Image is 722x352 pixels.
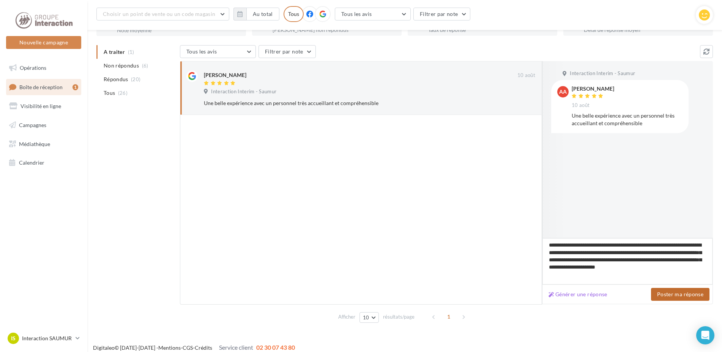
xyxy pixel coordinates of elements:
span: 10 [363,314,369,321]
div: [PERSON_NAME] [572,86,614,91]
div: [PERSON_NAME] [204,71,246,79]
a: IS Interaction SAUMUR [6,331,81,346]
span: Calendrier [19,159,44,166]
span: Non répondus [104,62,139,69]
span: 02 30 07 43 80 [256,344,295,351]
span: AA [559,88,567,96]
div: Une belle expérience avec un personnel très accueillant et compréhensible [204,99,486,107]
button: Tous les avis [180,45,256,58]
div: Open Intercom Messenger [696,326,714,344]
span: Médiathèque [19,140,50,147]
span: Répondus [104,75,128,83]
a: Mentions [158,344,181,351]
span: 1 [443,311,455,323]
button: 10 [359,312,379,323]
button: Ignorer [510,98,535,108]
span: © [DATE]-[DATE] - - - [93,344,295,351]
button: Au total [233,8,279,20]
a: Digitaleo [93,344,115,351]
span: Tous les avis [341,11,372,17]
span: (6) [142,63,148,69]
a: Calendrier [5,155,83,171]
span: Visibilité en ligne [20,103,61,109]
span: 10 août [517,72,535,79]
button: Tous les avis [335,8,411,20]
a: Visibilité en ligne [5,98,83,114]
a: CGS [183,344,193,351]
button: Poster ma réponse [651,288,709,301]
span: (20) [131,76,140,82]
button: Nouvelle campagne [6,36,81,49]
button: Au total [246,8,279,20]
span: Tous [104,89,115,97]
button: Choisir un point de vente ou un code magasin [96,8,229,20]
span: Afficher [338,313,355,321]
span: Interaction Interim - Saumur [211,88,276,95]
button: Filtrer par note [259,45,316,58]
a: Boîte de réception1 [5,79,83,95]
span: Boîte de réception [19,83,63,90]
a: Opérations [5,60,83,76]
span: IS [11,335,16,342]
a: Crédits [195,344,212,351]
div: Tous [284,6,304,22]
div: Une belle expérience avec un personnel très accueillant et compréhensible [572,112,683,127]
span: Opérations [20,64,46,71]
span: (26) [118,90,128,96]
span: résultats/page [383,313,415,321]
span: Tous les avis [186,48,217,55]
button: Filtrer par note [413,8,471,20]
div: 1 [73,84,78,90]
span: 10 août [572,102,590,109]
a: Campagnes [5,117,83,133]
a: Médiathèque [5,136,83,152]
span: Choisir un point de vente ou un code magasin [103,11,215,17]
span: Campagnes [19,122,46,128]
span: Interaction Interim - Saumur [570,70,635,77]
button: Générer une réponse [545,290,610,299]
span: Service client [219,344,253,351]
p: Interaction SAUMUR [22,335,73,342]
